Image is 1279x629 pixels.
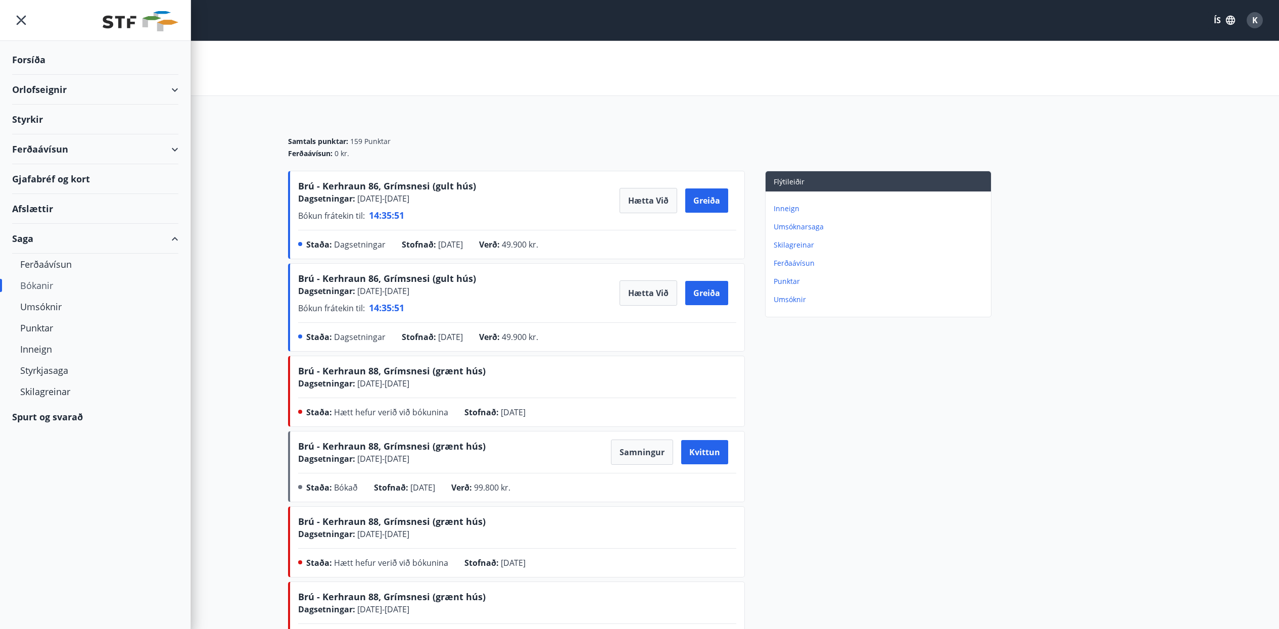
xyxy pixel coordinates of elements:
span: Staða : [306,557,332,568]
span: Staða : [306,239,332,250]
span: 35 : [382,302,394,314]
span: Bókun frátekin til : [298,210,365,222]
span: Samtals punktar : [288,136,348,147]
span: Verð : [479,331,500,343]
span: 49.900 kr. [502,239,538,250]
span: Verð : [479,239,500,250]
span: 49.900 kr. [502,331,538,343]
span: [DATE] [501,407,526,418]
span: Hætt hefur verið við bókunina [334,407,448,418]
div: Inneign [20,338,170,360]
div: Orlofseignir [12,75,178,105]
div: Bókanir [20,275,170,296]
button: Kvittun [681,440,728,464]
div: Gjafabréf og kort [12,164,178,194]
span: Brú - Kerhraun 88, Grímsnesi (grænt hús) [298,515,486,527]
span: Staða : [306,331,332,343]
button: Greiða [685,188,728,213]
span: Dagsetningar : [298,528,355,540]
span: Stofnað : [374,482,408,493]
span: 35 : [382,209,394,221]
p: Ferðaávísun [774,258,987,268]
span: Dagsetningar : [298,604,355,615]
span: 159 Punktar [350,136,391,147]
span: 51 [394,302,404,314]
span: K [1252,15,1258,26]
div: Skilagreinar [20,381,170,402]
button: Samningur [611,440,673,465]
span: Hætt hefur verið við bókunina [334,557,448,568]
span: 99.800 kr. [474,482,510,493]
button: Greiða [685,281,728,305]
span: Staða : [306,482,332,493]
p: Umsóknarsaga [774,222,987,232]
span: [DATE] - [DATE] [355,604,409,615]
div: Styrkir [12,105,178,134]
span: Dagsetningar : [298,453,355,464]
span: [DATE] - [DATE] [355,453,409,464]
span: 14 : [369,302,382,314]
p: Umsóknir [774,295,987,305]
span: Bókað [334,482,358,493]
span: Stofnað : [464,407,499,418]
p: Inneign [774,204,987,214]
div: Spurt og svarað [12,402,178,431]
div: Forsíða [12,45,178,75]
span: Stofnað : [402,239,436,250]
span: Bókun frátekin til : [298,302,365,314]
span: Dagsetningar [334,331,386,343]
span: Brú - Kerhraun 86, Grímsnesi (gult hús) [298,272,476,284]
span: [DATE] [501,557,526,568]
p: Punktar [774,276,987,286]
span: Ferðaávísun : [288,149,333,159]
span: Flýtileiðir [774,177,804,186]
span: [DATE] [410,482,435,493]
span: Dagsetningar [334,239,386,250]
span: Dagsetningar : [298,378,355,389]
span: Dagsetningar : [298,285,355,297]
button: Hætta við [620,188,677,213]
span: [DATE] - [DATE] [355,528,409,540]
span: 51 [394,209,404,221]
div: Saga [12,224,178,254]
span: Stofnað : [464,557,499,568]
span: 0 kr. [335,149,349,159]
span: [DATE] [438,239,463,250]
span: Dagsetningar : [298,193,355,204]
span: [DATE] - [DATE] [355,193,409,204]
span: Stofnað : [402,331,436,343]
span: [DATE] - [DATE] [355,378,409,389]
button: menu [12,11,30,29]
div: Punktar [20,317,170,338]
span: Staða : [306,407,332,418]
p: Skilagreinar [774,240,987,250]
img: union_logo [103,11,178,31]
span: [DATE] [438,331,463,343]
span: [DATE] - [DATE] [355,285,409,297]
span: 14 : [369,209,382,221]
span: Verð : [451,482,472,493]
button: Hætta við [620,280,677,306]
button: K [1243,8,1267,32]
button: ÍS [1208,11,1241,29]
div: Ferðaávísun [12,134,178,164]
span: Brú - Kerhraun 86, Grímsnesi (gult hús) [298,180,476,192]
div: Ferðaávísun [20,254,170,275]
div: Styrkjasaga [20,360,170,381]
span: Brú - Kerhraun 88, Grímsnesi (grænt hús) [298,591,486,603]
div: Afslættir [12,194,178,224]
span: Brú - Kerhraun 88, Grímsnesi (grænt hús) [298,440,486,452]
div: Umsóknir [20,296,170,317]
span: Brú - Kerhraun 88, Grímsnesi (grænt hús) [298,365,486,377]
